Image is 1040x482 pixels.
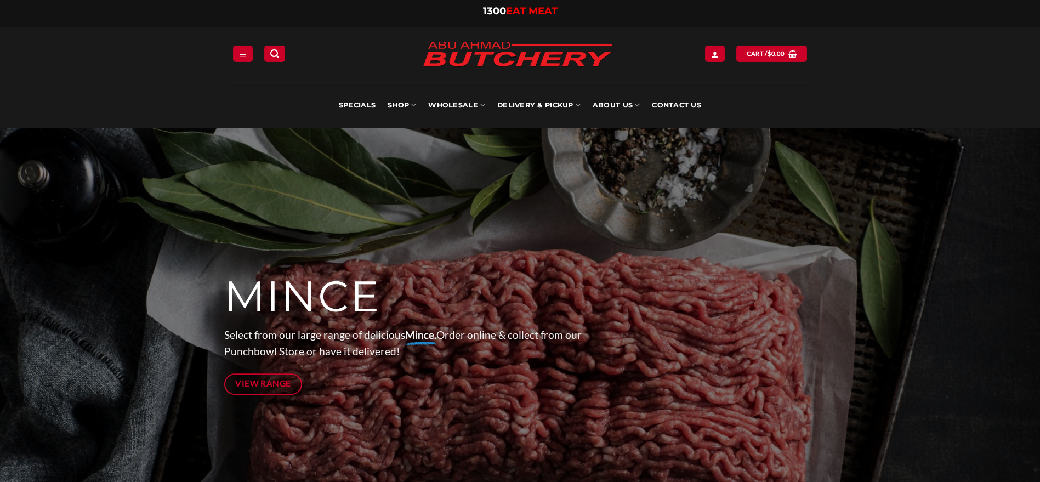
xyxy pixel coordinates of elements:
[224,270,380,323] span: MINCE
[224,328,582,358] span: Select from our large range of delicious Order online & collect from our Punchbowl Store or have ...
[652,82,701,128] a: Contact Us
[768,49,771,59] span: $
[224,373,303,395] a: View Range
[483,5,506,17] span: 1300
[747,49,785,59] span: Cart /
[593,82,640,128] a: About Us
[483,5,558,17] a: 1300EAT MEAT
[264,46,285,61] a: Search
[428,82,485,128] a: Wholesale
[388,82,416,128] a: SHOP
[405,328,436,341] strong: Mince.
[413,34,622,76] img: Abu Ahmad Butchery
[768,50,785,57] bdi: 0.00
[506,5,558,17] span: EAT MEAT
[497,82,581,128] a: Delivery & Pickup
[233,46,253,61] a: Menu
[235,377,291,390] span: View Range
[705,46,725,61] a: Login
[339,82,376,128] a: Specials
[736,46,807,61] a: View cart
